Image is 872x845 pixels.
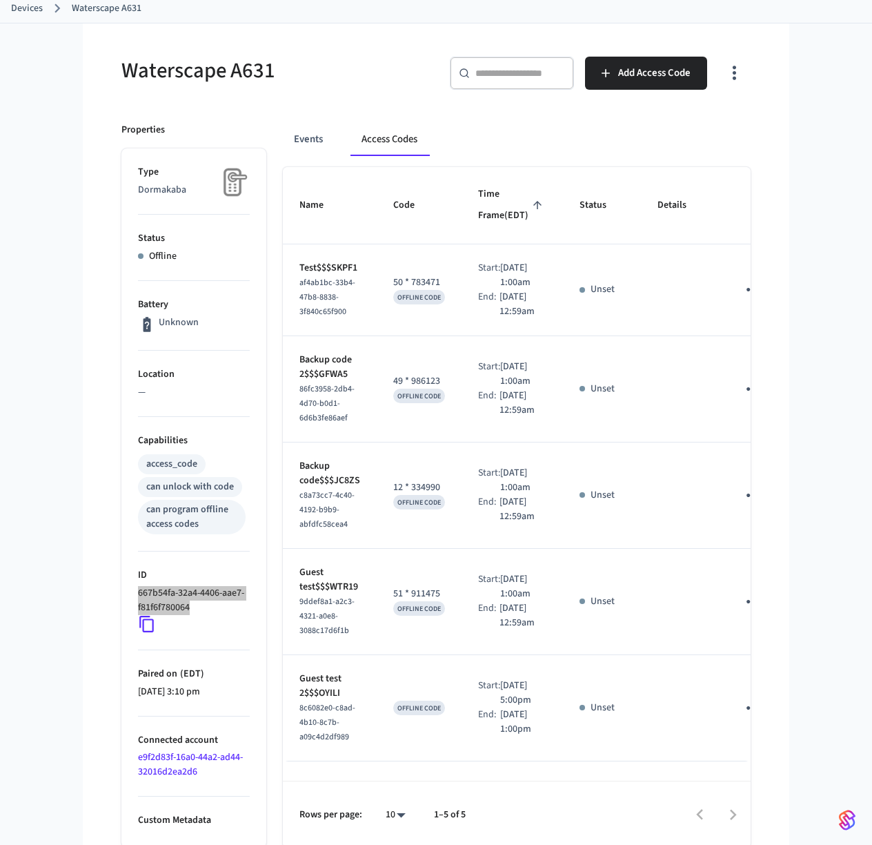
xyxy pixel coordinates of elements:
p: Guest test$$$WTR19 [299,565,360,594]
p: Backup code$$$JC8ZS [299,459,360,488]
p: — [138,385,250,400]
span: ( EDT ) [177,667,204,681]
span: 86fc3958-2db4-4d70-b0d1-6d6b3fe86aef [299,383,355,424]
a: Devices [11,1,43,16]
span: Code [393,195,433,216]
span: Add Access Code [618,64,691,82]
p: Rows per page: [299,808,362,822]
p: Guest test 2$$$OYILI [299,672,360,701]
p: Custom Metadata [138,813,250,828]
span: Details [657,195,704,216]
p: [DATE] 1:00am [500,360,546,389]
div: Start: [478,360,500,389]
p: [DATE] 12:59am [499,601,546,630]
p: Unknown [159,315,199,330]
p: Battery [138,298,250,312]
div: 10 [379,805,412,825]
p: [DATE] 12:59am [499,389,546,418]
span: OFFLINE CODE [397,293,441,302]
span: Time Frame(EDT) [478,184,546,227]
p: [DATE] 5:00pm [500,679,546,708]
div: Start: [478,572,500,601]
div: can program offline access codes [146,503,237,532]
p: ID [138,568,250,583]
div: End: [478,495,499,524]
span: OFFLINE CODE [397,703,441,713]
div: End: [478,290,499,319]
table: sticky table [283,167,825,761]
p: Location [138,367,250,382]
span: af4ab1bc-33b4-47b8-8838-3f840c65f900 [299,277,355,318]
p: [DATE] 12:59am [499,495,546,524]
div: Start: [478,466,500,495]
button: Access Codes [350,123,428,156]
p: Backup code 2$$$GFWA5 [299,353,360,382]
p: Unset [591,282,615,297]
button: Add Access Code [585,57,707,90]
p: Capabilities [138,434,250,448]
p: Test$$$SKPF1 [299,261,360,275]
div: End: [478,389,499,418]
p: [DATE] 1:00am [500,466,546,495]
div: ant example [283,123,751,156]
h5: Waterscape A631 [121,57,428,85]
p: [DATE] 12:59am [499,290,546,319]
a: e9f2d83f-16a0-44a2-ad44-32016d2ea2d6 [138,750,243,779]
span: OFFLINE CODE [397,391,441,401]
p: Unset [591,382,615,396]
p: 50 * 783471 [393,275,445,290]
div: Start: [478,261,500,290]
p: Unset [591,594,615,609]
p: [DATE] 1:00pm [500,708,546,737]
span: Status [579,195,624,216]
p: Status [138,231,250,246]
img: SeamLogoGradient.69752ec5.svg [839,809,855,831]
p: Unset [591,701,615,715]
div: access_code [146,457,197,472]
span: OFFLINE CODE [397,604,441,614]
button: Events [283,123,334,156]
p: 667b54fa-32a4-4406-aae7-f81f6f780064 [138,586,244,615]
p: 12 * 334990 [393,480,445,495]
p: 51 * 911475 [393,587,445,601]
span: Name [299,195,341,216]
p: Type [138,165,250,179]
div: End: [478,708,500,737]
p: Paired on [138,667,250,681]
div: Start: [478,679,500,708]
div: End: [478,601,499,630]
p: Connected account [138,733,250,748]
div: can unlock with code [146,480,234,494]
span: 9ddef8a1-a2c3-4321-a0e8-3088c17d6f1b [299,596,355,637]
span: OFFLINE CODE [397,498,441,507]
p: Dormakaba [138,183,250,197]
p: Unset [591,488,615,503]
p: [DATE] 3:10 pm [138,685,250,699]
p: 49 * 986123 [393,374,445,389]
span: c8a73cc7-4c40-4192-b9b9-abfdfc58cea4 [299,489,355,530]
a: Waterscape A631 [72,1,141,16]
span: 8c6082e0-c8ad-4b10-8c7b-a09c4d2df989 [299,702,355,743]
p: Properties [121,123,165,137]
p: Offline [149,249,177,264]
p: 1–5 of 5 [434,808,466,822]
p: [DATE] 1:00am [500,572,546,601]
p: [DATE] 1:00am [500,261,546,290]
img: Placeholder Lock Image [215,165,250,200]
